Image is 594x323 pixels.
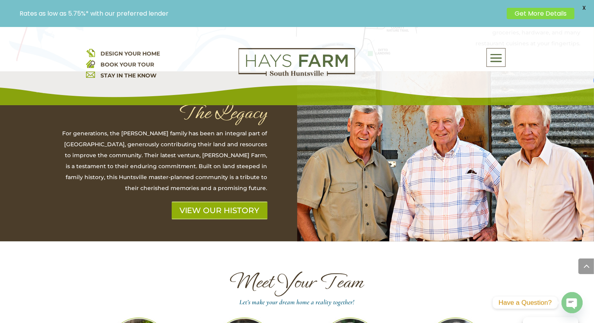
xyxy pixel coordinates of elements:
h1: Meet Your Team [86,270,508,297]
p: Rates as low as 5.75%* with our preferred lender [20,10,503,17]
a: VIEW OUR HISTORY [172,201,267,219]
p: For generations, the [PERSON_NAME] family has been an integral part of [GEOGRAPHIC_DATA], generou... [59,128,267,194]
a: hays farm homes huntsville development [239,71,355,78]
a: DESIGN YOUR HOME [101,50,160,57]
img: Logo [239,48,355,76]
h4: Let’s make your dream home a reality together! [86,301,508,307]
a: STAY IN THE KNOW [101,72,157,79]
img: design your home [86,48,95,57]
h1: The Legacy [59,101,267,128]
a: BOOK YOUR TOUR [101,61,154,68]
a: Get More Details [507,8,574,19]
span: X [578,2,590,14]
img: book your home tour [86,59,95,68]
